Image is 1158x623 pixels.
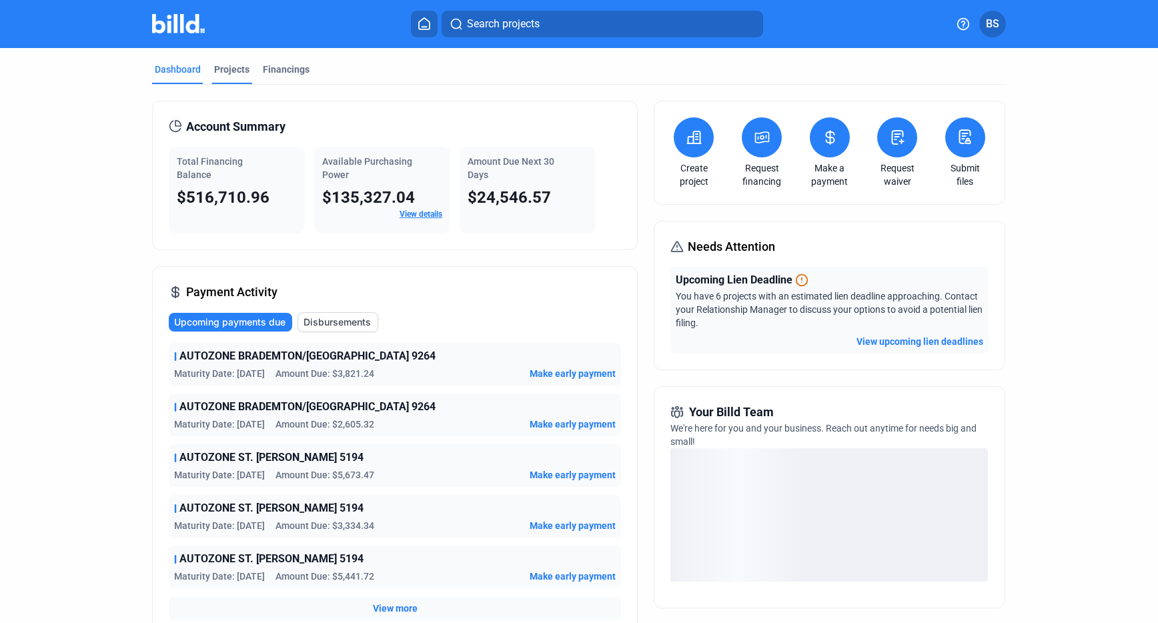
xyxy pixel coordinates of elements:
a: Create project [670,161,717,188]
span: $24,546.57 [468,188,551,207]
span: Amount Due: $5,673.47 [275,468,374,482]
button: Search projects [442,11,763,37]
span: Maturity Date: [DATE] [174,418,265,431]
div: Projects [214,63,249,76]
span: Amount Due: $3,821.24 [275,367,374,380]
button: BS [979,11,1006,37]
span: Available Purchasing Power [322,156,412,180]
a: Request financing [738,161,785,188]
span: Amount Due: $5,441.72 [275,570,374,583]
span: Amount Due: $2,605.32 [275,418,374,431]
span: AUTOZONE BRADEMTON/[GEOGRAPHIC_DATA] 9264 [179,348,436,364]
span: Account Summary [186,117,285,136]
a: Make a payment [806,161,853,188]
span: Disbursements [304,316,371,329]
span: AUTOZONE ST. [PERSON_NAME] 5194 [179,551,364,567]
span: You have 6 projects with an estimated lien deadline approaching. Contact your Relationship Manage... [676,291,983,328]
span: Upcoming payments due [174,316,285,329]
button: Make early payment [530,570,616,583]
span: BS [986,16,999,32]
button: Upcoming payments due [169,313,292,332]
span: AUTOZONE BRADEMTON/[GEOGRAPHIC_DATA] 9264 [179,399,436,415]
img: Billd Company Logo [152,14,205,33]
span: AUTOZONE ST. [PERSON_NAME] 5194 [179,500,364,516]
span: Amount Due Next 30 Days [468,156,554,180]
button: View more [373,602,418,615]
span: Search projects [467,16,540,32]
a: View details [400,209,442,219]
a: Request waiver [874,161,921,188]
button: Make early payment [530,519,616,532]
span: $516,710.96 [177,188,269,207]
span: Maturity Date: [DATE] [174,570,265,583]
span: Maturity Date: [DATE] [174,519,265,532]
div: Financings [263,63,310,76]
a: Submit files [942,161,989,188]
span: Maturity Date: [DATE] [174,367,265,380]
span: $135,327.04 [322,188,415,207]
span: Maturity Date: [DATE] [174,468,265,482]
span: AUTOZONE ST. [PERSON_NAME] 5194 [179,450,364,466]
button: View upcoming lien deadlines [856,335,983,348]
span: Amount Due: $3,334.34 [275,519,374,532]
span: Payment Activity [186,283,277,301]
span: Upcoming Lien Deadline [676,272,792,288]
div: Dashboard [155,63,201,76]
div: loading [670,448,988,582]
span: We're here for you and your business. Reach out anytime for needs big and small! [670,423,977,447]
button: Make early payment [530,468,616,482]
span: Needs Attention [688,237,775,256]
span: Total Financing Balance [177,156,243,180]
button: Disbursements [298,312,378,332]
span: Your Billd Team [689,403,774,422]
button: Make early payment [530,418,616,431]
button: Make early payment [530,367,616,380]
